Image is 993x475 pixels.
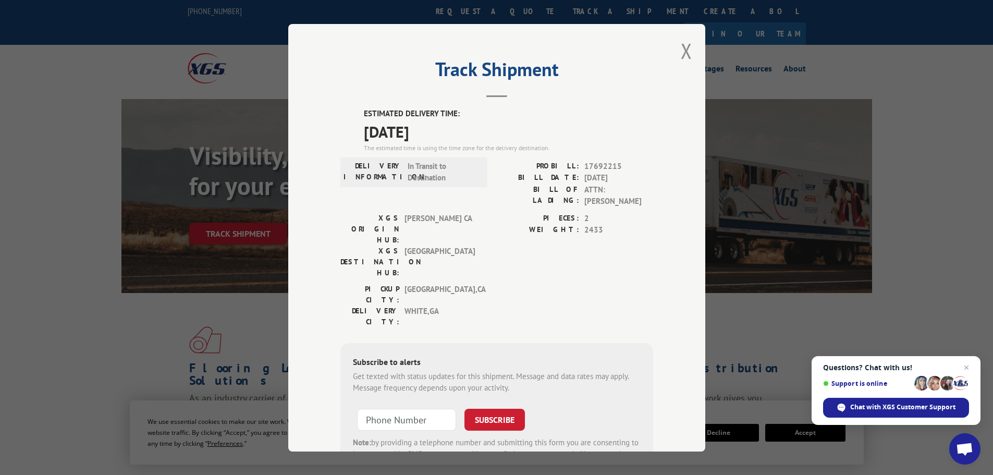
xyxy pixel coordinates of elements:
div: Get texted with status updates for this shipment. Message and data rates may apply. Message frequ... [353,370,641,394]
span: [GEOGRAPHIC_DATA] , CA [404,283,475,305]
span: 2 [584,212,653,224]
strong: Note: [353,437,371,447]
span: Close chat [960,361,973,374]
label: DELIVERY CITY: [340,305,399,327]
label: PICKUP CITY: [340,283,399,305]
label: XGS DESTINATION HUB: [340,245,399,278]
span: [GEOGRAPHIC_DATA] [404,245,475,278]
label: BILL DATE: [497,172,579,184]
div: Open chat [949,433,980,465]
div: Subscribe to alerts [353,355,641,370]
button: SUBSCRIBE [464,408,525,430]
span: Questions? Chat with us! [823,363,969,372]
span: ATTN: [PERSON_NAME] [584,184,653,207]
label: ESTIMATED DELIVERY TIME: [364,108,653,120]
label: DELIVERY INFORMATION: [344,160,402,184]
div: Chat with XGS Customer Support [823,398,969,418]
div: The estimated time is using the time zone for the delivery destination. [364,143,653,152]
label: XGS ORIGIN HUB: [340,212,399,245]
label: WEIGHT: [497,224,579,236]
span: [DATE] [364,119,653,143]
span: [DATE] [584,172,653,184]
span: WHITE , GA [404,305,475,327]
label: BILL OF LADING: [497,184,579,207]
span: Support is online [823,380,911,387]
h2: Track Shipment [340,62,653,82]
span: [PERSON_NAME] CA [404,212,475,245]
span: In Transit to Destination [408,160,478,184]
label: PROBILL: [497,160,579,172]
div: by providing a telephone number and submitting this form you are consenting to be contacted by SM... [353,436,641,472]
button: Close modal [681,37,692,65]
span: 17692215 [584,160,653,172]
span: Chat with XGS Customer Support [850,403,955,412]
input: Phone Number [357,408,456,430]
span: 2433 [584,224,653,236]
label: PIECES: [497,212,579,224]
